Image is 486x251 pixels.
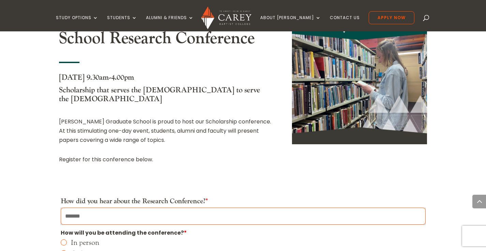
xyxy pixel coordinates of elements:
a: Apply Now [369,11,414,24]
label: In person [71,239,426,246]
a: Students [107,15,137,31]
a: Contact Us [330,15,360,31]
span: How will you be attending the conference? [61,229,187,237]
p: Register for this conference below. [59,155,272,164]
img: Carey Graduate School Research Conference 2024_800x800 [292,9,427,144]
h4: [DATE] 9.30am-4.00pm [59,73,272,85]
a: Study Options [56,15,98,31]
a: About [PERSON_NAME] [260,15,321,31]
label: How did you hear about the Research Conference? [61,197,208,206]
img: Carey Baptist College [201,6,251,29]
p: [PERSON_NAME] Graduate School is proud to host our Scholarship conference. At this stimulating on... [59,117,272,145]
a: Alumni & Friends [146,15,194,31]
h4: Scholarship that serves the [DEMOGRAPHIC_DATA] to serve the [DEMOGRAPHIC_DATA] [59,86,272,107]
